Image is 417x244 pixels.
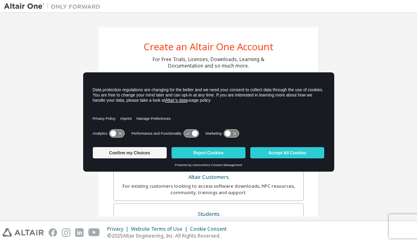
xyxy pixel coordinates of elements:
img: altair_logo.svg [2,228,44,237]
img: instagram.svg [62,228,70,237]
div: Website Terms of Use [131,226,190,232]
div: For Free Trials, Licenses, Downloads, Learning & Documentation and so much more. [153,56,264,69]
img: facebook.svg [49,228,57,237]
div: Cookie Consent [190,226,231,232]
div: Privacy [107,226,131,232]
img: youtube.svg [88,228,100,237]
img: Altair One [4,2,104,10]
img: linkedin.svg [75,228,84,237]
div: Create an Altair One Account [144,42,274,51]
div: For existing customers looking to access software downloads, HPC resources, community, trainings ... [119,183,298,196]
p: © 2025 Altair Engineering, Inc. All Rights Reserved. [107,232,231,239]
div: Altair Customers [119,172,298,183]
div: Students [119,209,298,220]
